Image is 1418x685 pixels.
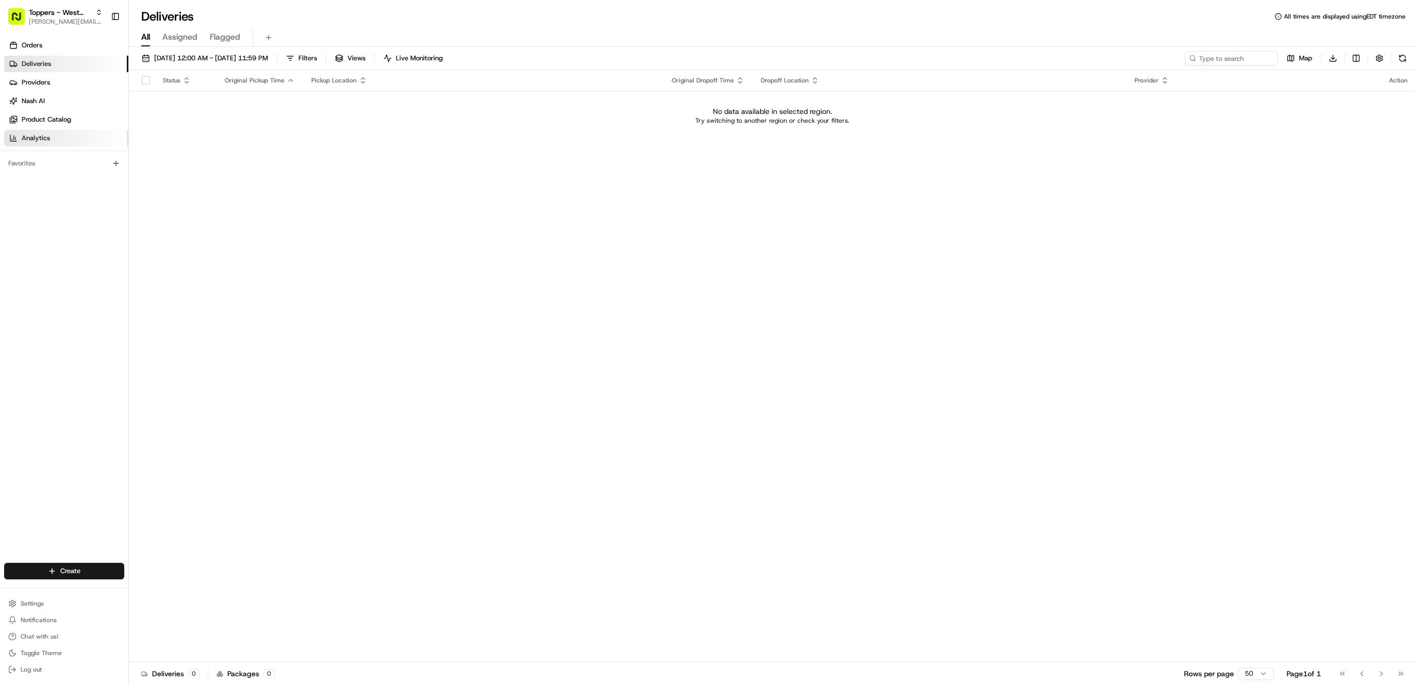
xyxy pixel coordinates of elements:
input: Clear [27,67,170,78]
span: Settings [21,599,44,608]
span: Filters [298,54,317,63]
span: Original Pickup Time [225,76,285,85]
span: [DATE] [118,160,139,169]
input: Type to search [1185,51,1278,65]
span: [PERSON_NAME] [32,188,84,196]
button: [PERSON_NAME][EMAIL_ADDRESS][DOMAIN_NAME] [29,18,103,26]
img: 8571987876998_91fb9ceb93ad5c398215_72.jpg [22,99,40,118]
span: Notifications [21,616,57,624]
div: Action [1389,76,1408,85]
span: Chat with us! [21,632,58,641]
p: Welcome 👋 [10,42,188,58]
button: Create [4,563,124,579]
div: Deliveries [141,669,199,679]
div: Favorites [4,155,124,172]
button: Views [330,51,370,65]
span: Wisdom [PERSON_NAME] [32,160,110,169]
button: Filters [281,51,322,65]
img: 1736555255976-a54dd68f-1ca7-489b-9aae-adbdc363a1c4 [21,161,29,169]
button: Live Monitoring [379,51,447,65]
span: Analytics [22,133,50,143]
p: Rows per page [1184,669,1234,679]
div: 0 [188,669,199,678]
span: Nash AI [22,96,45,106]
span: Log out [21,665,42,674]
span: Original Dropoff Time [672,76,734,85]
img: Wisdom Oko [10,151,27,171]
span: All [141,31,150,43]
span: Orders [22,41,42,50]
span: [DATE] [91,188,112,196]
span: Providers [22,78,50,87]
span: Deliveries [22,59,51,69]
div: Past conversations [10,135,66,143]
span: • [112,160,115,169]
span: Dropoff Location [761,76,809,85]
span: Product Catalog [22,115,71,124]
h1: Deliveries [141,8,194,25]
a: Powered byPylon [73,256,125,264]
span: Map [1299,54,1312,63]
div: 0 [263,669,275,678]
a: Analytics [4,130,128,146]
button: Toggle Theme [4,646,124,660]
span: Status [163,76,180,85]
a: Providers [4,74,128,91]
p: Try switching to another region or check your filters. [695,116,849,125]
button: Map [1282,51,1317,65]
span: Pylon [103,256,125,264]
button: Settings [4,596,124,611]
span: Live Monitoring [396,54,443,63]
button: Notifications [4,613,124,627]
a: Orders [4,37,128,54]
button: See all [160,132,188,145]
button: Toppers - West Allis [29,7,91,18]
span: Provider [1135,76,1159,85]
div: Packages [216,669,275,679]
div: Page 1 of 1 [1287,669,1321,679]
div: 📗 [10,232,19,240]
button: [DATE] 12:00 AM - [DATE] 11:59 PM [137,51,273,65]
span: Pickup Location [311,76,357,85]
span: Knowledge Base [21,231,79,241]
a: 📗Knowledge Base [6,227,83,245]
a: Product Catalog [4,111,128,128]
span: Flagged [210,31,240,43]
button: Refresh [1395,51,1410,65]
span: [DATE] 12:00 AM - [DATE] 11:59 PM [154,54,268,63]
a: 💻API Documentation [83,227,170,245]
img: Nash [10,11,31,31]
span: API Documentation [97,231,165,241]
button: Chat with us! [4,629,124,644]
button: Start new chat [175,102,188,114]
span: Create [60,566,80,576]
a: Nash AI [4,93,128,109]
button: Toppers - West Allis[PERSON_NAME][EMAIL_ADDRESS][DOMAIN_NAME] [4,4,107,29]
span: Assigned [162,31,197,43]
span: All times are displayed using EDT timezone [1284,12,1406,21]
span: • [86,188,89,196]
span: Toggle Theme [21,649,62,657]
a: Deliveries [4,56,128,72]
button: Log out [4,662,124,677]
p: No data available in selected region. [713,106,832,116]
div: We're available if you need us! [46,109,142,118]
div: 💻 [87,232,95,240]
span: Views [347,54,365,63]
img: 1736555255976-a54dd68f-1ca7-489b-9aae-adbdc363a1c4 [10,99,29,118]
div: Start new chat [46,99,169,109]
img: Gabrielle LeFevre [10,178,27,195]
